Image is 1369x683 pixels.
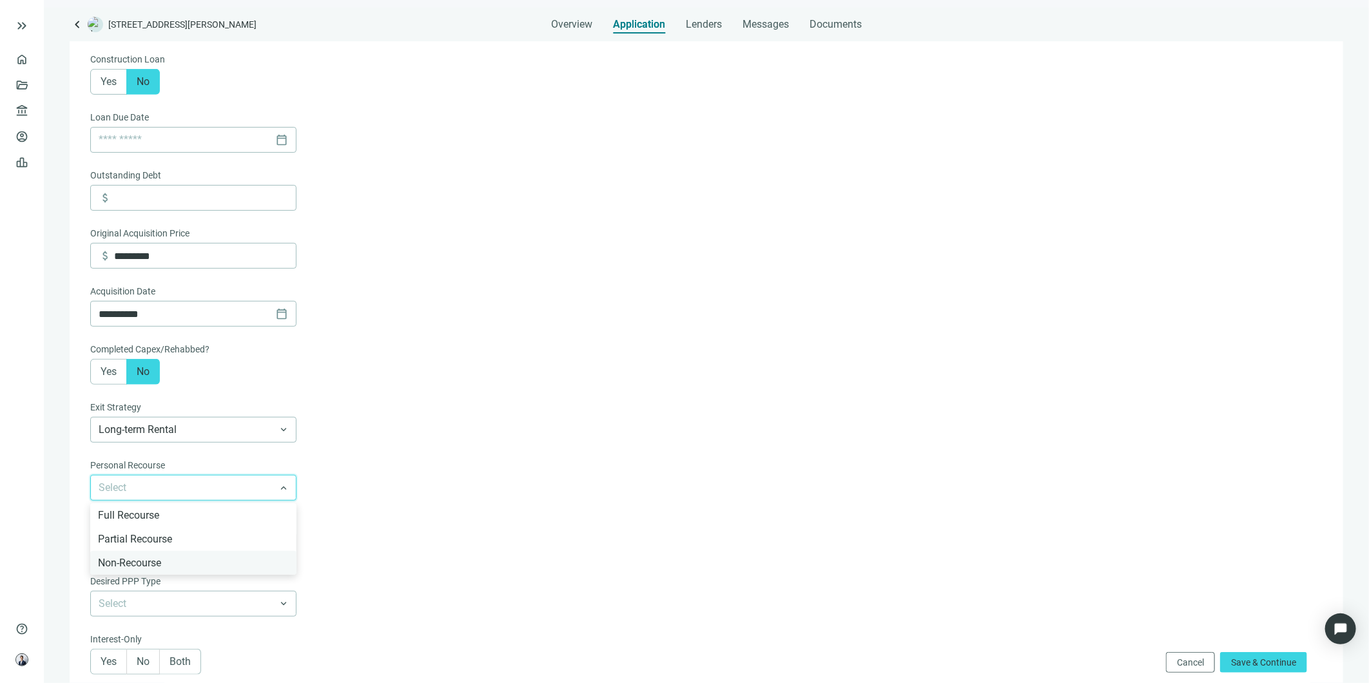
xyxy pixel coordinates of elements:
span: Outstanding Debt [90,168,161,182]
span: No [137,655,150,668]
div: Non-Recourse [90,551,296,575]
span: attach_money [99,249,112,262]
span: No [137,365,150,378]
div: Full Recourse [90,503,296,527]
span: Lenders [686,18,722,31]
img: deal-logo [88,17,103,32]
span: help [15,622,28,635]
span: account_balance [15,104,24,117]
span: Interest-Only [90,632,142,646]
span: Documents [810,18,862,31]
span: Both [170,655,191,668]
span: Personal Recourse [90,458,165,472]
img: avatar [16,654,28,666]
span: Original Acquisition Price [90,226,189,240]
div: Open Intercom Messenger [1325,613,1356,644]
div: Partial Recourse [98,531,289,547]
button: Save & Continue [1220,652,1307,673]
div: Non-Recourse [98,555,289,571]
span: Loan Due Date [90,110,149,124]
div: Full Recourse [98,507,289,523]
span: Completed Capex/Rehabbed? [90,342,209,356]
span: Yes [101,75,117,88]
span: Overview [551,18,592,31]
span: Save & Continue [1231,657,1296,668]
span: Cancel [1177,657,1204,668]
button: keyboard_double_arrow_right [14,18,30,34]
span: Exit Strategy [90,400,141,414]
span: Yes [101,365,117,378]
span: [STREET_ADDRESS][PERSON_NAME] [108,18,257,31]
span: Acquisition Date [90,284,155,298]
span: Desired PPP Type [90,574,160,588]
button: Cancel [1166,652,1215,673]
span: attach_money [99,191,112,204]
span: Messages [743,18,789,30]
span: No [137,75,150,88]
span: Construction Loan [90,52,165,66]
a: keyboard_arrow_left [70,17,85,32]
div: Partial Recourse [90,527,296,551]
span: Application [613,18,665,31]
span: Long-term Rental [99,418,288,442]
span: Yes [101,655,117,668]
